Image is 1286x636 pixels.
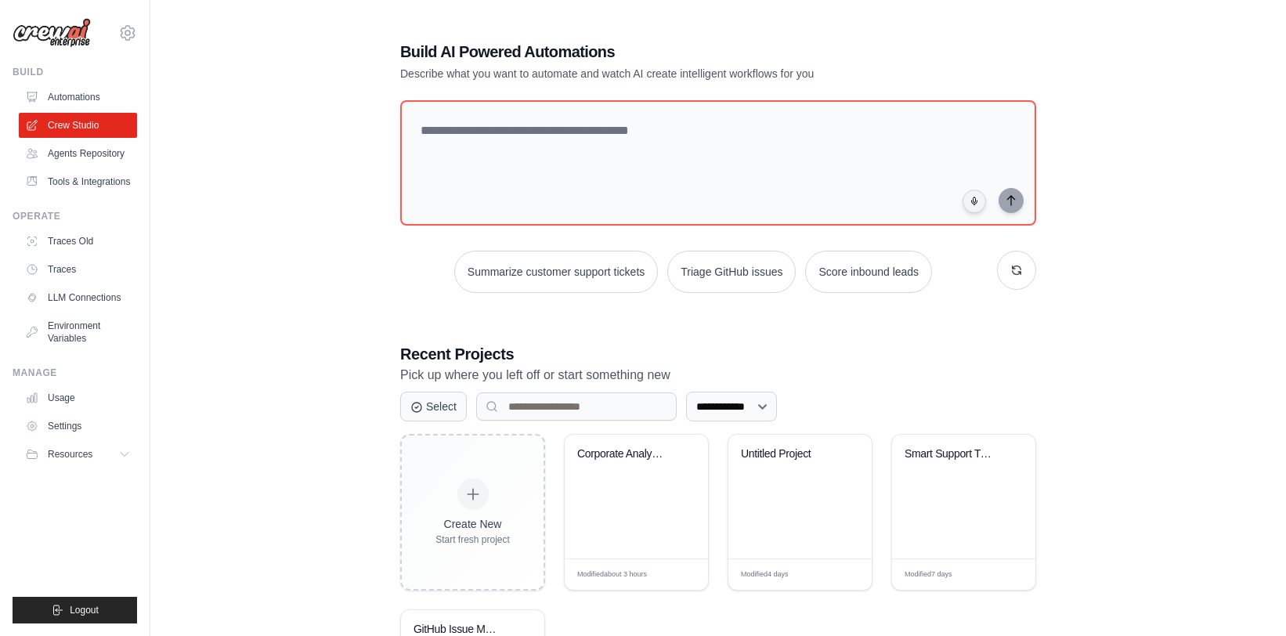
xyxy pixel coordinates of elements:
[435,516,510,532] div: Create New
[19,229,137,254] a: Traces Old
[400,41,927,63] h1: Build AI Powered Automations
[905,447,999,461] div: Smart Support Ticket Automation
[741,447,836,461] div: Untitled Project
[19,257,137,282] a: Traces
[19,169,137,194] a: Tools & Integrations
[13,18,91,48] img: Logo
[999,569,1012,580] span: Edit
[19,414,137,439] a: Settings
[19,385,137,410] a: Usage
[19,442,137,467] button: Resources
[835,569,848,580] span: Edit
[577,447,672,461] div: Corporate Analysis Multi-Agent System
[70,604,99,616] span: Logout
[905,569,952,580] span: Modified 7 days
[805,251,932,293] button: Score inbound leads
[19,313,137,351] a: Environment Variables
[667,251,796,293] button: Triage GitHub issues
[13,367,137,379] div: Manage
[400,343,1036,365] h3: Recent Projects
[48,448,92,461] span: Resources
[19,285,137,310] a: LLM Connections
[13,66,137,78] div: Build
[19,141,137,166] a: Agents Repository
[435,533,510,546] div: Start fresh project
[454,251,658,293] button: Summarize customer support tickets
[13,597,137,623] button: Logout
[741,569,789,580] span: Modified 4 days
[400,66,927,81] p: Describe what you want to automate and watch AI create intelligent workflows for you
[400,365,1036,385] p: Pick up where you left off or start something new
[400,392,467,421] button: Select
[13,210,137,222] div: Operate
[963,190,986,213] button: Click to speak your automation idea
[671,569,685,580] span: Edit
[997,251,1036,290] button: Get new suggestions
[19,113,137,138] a: Crew Studio
[577,569,647,580] span: Modified about 3 hours
[19,85,137,110] a: Automations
